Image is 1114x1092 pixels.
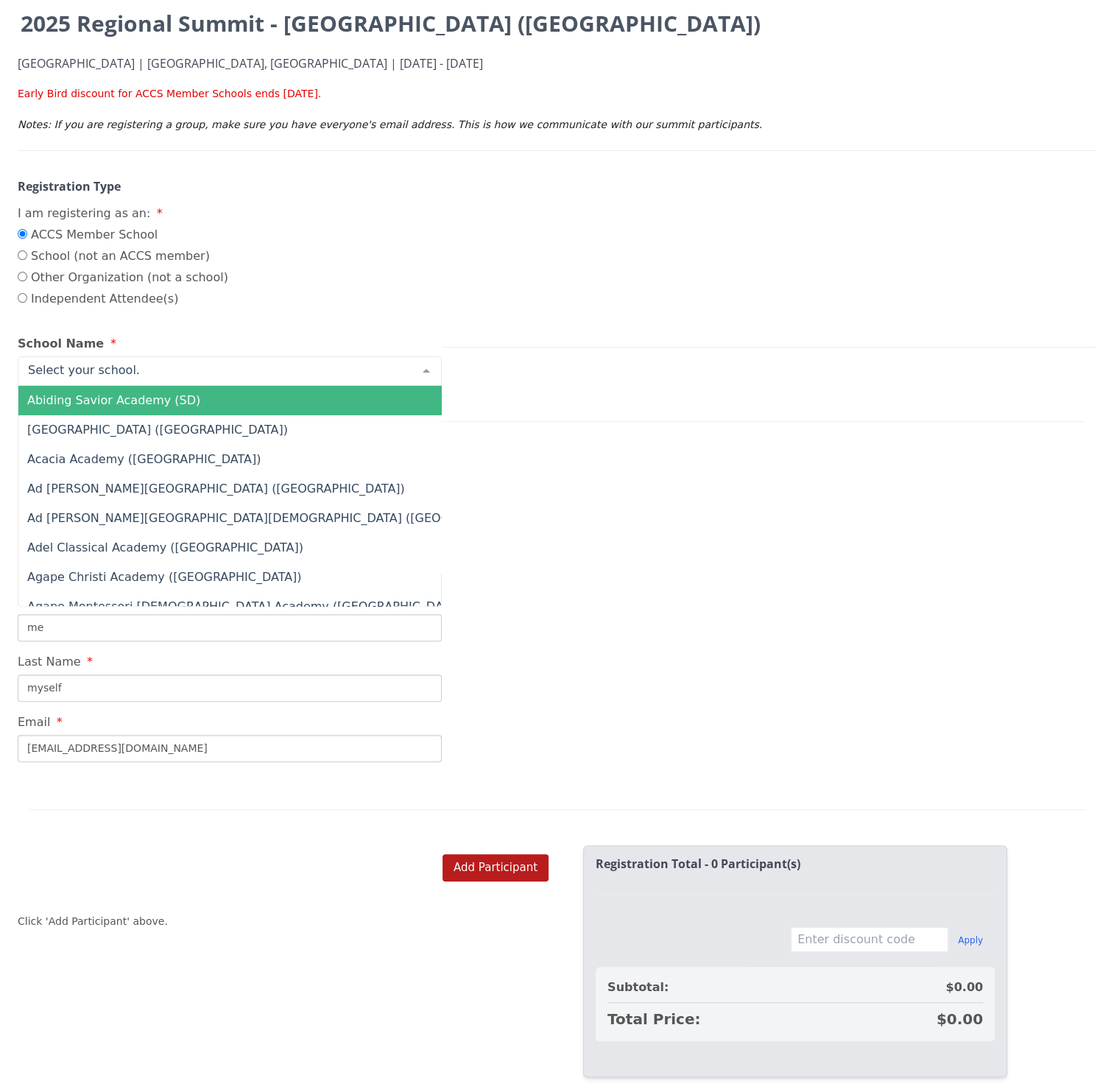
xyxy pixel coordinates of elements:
[27,423,288,437] span: [GEOGRAPHIC_DATA] ([GEOGRAPHIC_DATA])
[18,226,228,244] label: ACCS Member School
[18,206,150,220] span: I am registering as an:
[18,614,442,641] input: First Name
[18,119,762,130] em: Notes: If you are registering a group, make sure you have everyone's email address. This is how w...
[958,934,983,946] button: Apply
[27,452,261,466] span: Acacia Academy ([GEOGRAPHIC_DATA])
[945,979,983,996] span: $0.00
[27,393,200,407] span: Abiding Savior Academy (SD)
[27,511,539,525] span: Ad [PERSON_NAME][GEOGRAPHIC_DATA][DEMOGRAPHIC_DATA] ([GEOGRAPHIC_DATA])
[791,927,948,952] input: Enter discount code
[18,293,27,303] input: Independent Attendee(s)
[18,88,321,99] span: Early Bird discount for ACCS Member Schools ends [DATE].
[27,599,466,613] span: Agape Montessori [DEMOGRAPHIC_DATA] Academy ([GEOGRAPHIC_DATA])
[18,594,81,608] span: First Name
[27,540,303,554] span: Adel Classical Academy ([GEOGRAPHIC_DATA])
[18,655,81,669] span: Last Name
[18,250,27,260] input: School (not an ACCS member)
[18,57,1096,71] h4: [GEOGRAPHIC_DATA] | [GEOGRAPHIC_DATA], [GEOGRAPHIC_DATA] | [DATE] - [DATE]
[18,178,121,194] strong: Registration Type
[18,715,50,729] span: Email
[18,674,442,702] input: Last Name
[937,1009,983,1029] span: $0.00
[18,337,104,351] span: School Name
[27,570,302,584] span: Agape Christi Academy ([GEOGRAPHIC_DATA])
[18,229,27,239] input: ACCS Member School
[18,290,228,308] label: Independent Attendee(s)
[27,482,405,496] span: Ad [PERSON_NAME][GEOGRAPHIC_DATA] ([GEOGRAPHIC_DATA])
[18,272,27,281] input: Other Organization (not a school)
[607,979,669,996] span: Subtotal:
[18,7,1096,40] h2: 2025 Regional Summit - [GEOGRAPHIC_DATA] ([GEOGRAPHIC_DATA])
[596,858,995,871] h2: Registration Total - 0 Participant(s)
[18,247,228,265] label: School (not an ACCS member)
[607,1009,700,1029] span: Total Price:
[18,269,228,286] label: Other Organization (not a school)
[18,735,442,762] input: Email
[18,914,168,929] p: Click 'Add Participant' above.
[24,363,412,378] input: Select your school.
[443,854,549,881] button: Add Participant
